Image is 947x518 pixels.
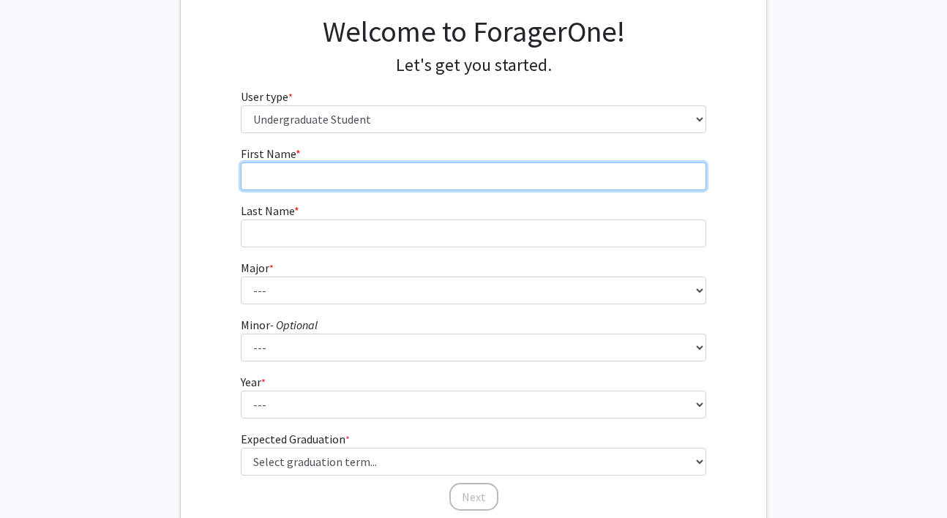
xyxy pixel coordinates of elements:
button: Next [449,483,498,511]
label: Expected Graduation [241,430,350,448]
label: User type [241,88,293,105]
span: Last Name [241,203,294,218]
h4: Let's get you started. [241,55,707,76]
span: First Name [241,146,296,161]
label: Minor [241,316,318,334]
label: Year [241,373,266,391]
label: Major [241,259,274,277]
i: - Optional [270,318,318,332]
h1: Welcome to ForagerOne! [241,14,707,49]
iframe: Chat [11,452,62,507]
